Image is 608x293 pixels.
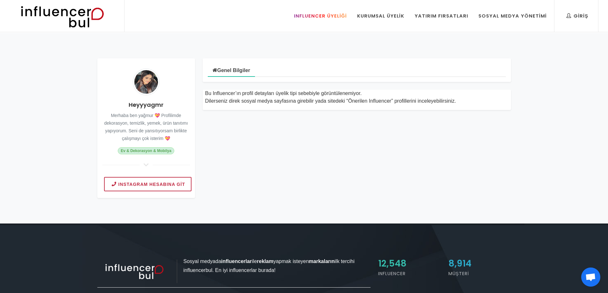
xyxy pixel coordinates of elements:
[478,12,547,19] div: Sosyal Medya Yönetimi
[133,69,160,95] img: Avatar
[97,260,177,283] img: influencer_light.png
[415,12,468,19] div: Yatırım Fırsatları
[205,90,508,105] div: Bu Influencer’ın profil detayları üyelik tipi sebebiyle görüntülenemiyor. Dilerseniz direk sosyal...
[104,113,188,141] small: Merhaba ben yağmur 💝 Profilimde dekorasyon, temizlik, yemek, ürün tanıtımı yapıyorum. Seni de yan...
[309,259,335,264] strong: markaların
[104,177,191,191] a: Instagram Hesabına git
[448,257,471,270] span: 8,914
[102,100,190,109] h4: Heyyyagmr
[257,259,274,264] strong: reklam
[567,12,588,19] div: Giriş
[581,267,600,287] div: Open chat
[448,270,511,277] h5: Müşteri
[221,259,252,264] strong: influencerlar
[294,12,347,19] div: Influencer Üyeliği
[97,257,371,274] p: Sosyal medyada ile yapmak isteyen ilk tercihi influencerbul. En iyi influencerlar burada!
[378,257,407,270] span: 12,548
[378,270,441,277] h5: Influencer
[118,147,174,154] span: Ev & Dekorasyon & Mobilya
[208,63,255,77] a: Genel Bilgiler
[357,12,404,19] div: Kurumsal Üyelik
